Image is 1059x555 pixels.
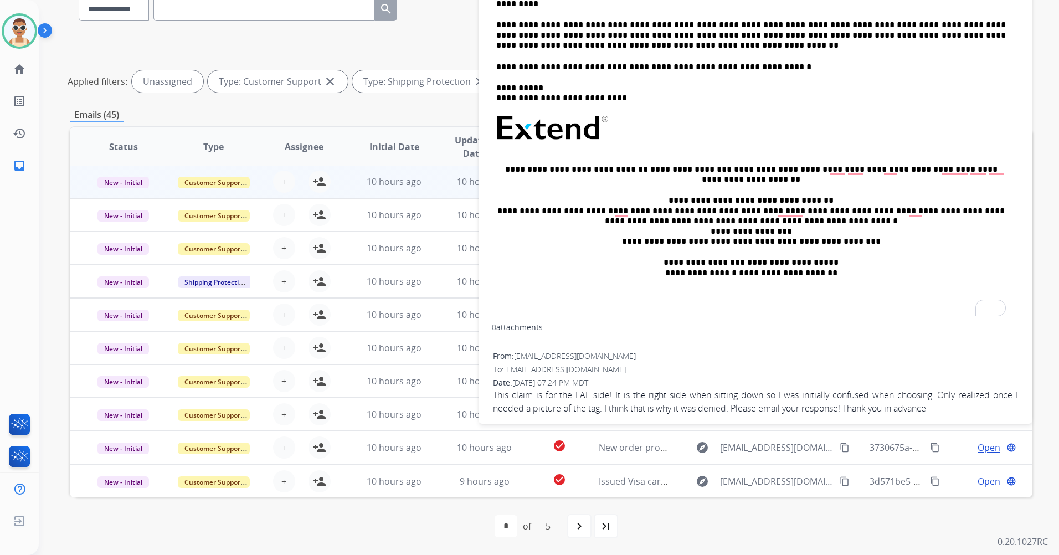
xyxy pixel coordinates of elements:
span: 10 hours ago [367,309,421,321]
span: Open [978,441,1000,454]
span: 10 hours ago [367,441,421,454]
span: 10 hours ago [367,475,421,487]
span: 10 hours ago [457,209,512,221]
img: avatar [4,16,35,47]
span: 3d571be5-33a3-4254-a4d0-43eaa7e8bce5 [870,475,1042,487]
span: Customer Support [178,343,250,354]
mat-icon: inbox [13,159,26,172]
span: 9 hours ago [460,475,510,487]
span: Customer Support [178,443,250,454]
mat-icon: check_circle [553,473,566,486]
mat-icon: person_add [313,241,326,255]
mat-icon: person_add [313,308,326,321]
div: Type: Customer Support [208,70,348,92]
mat-icon: navigate_next [573,520,586,533]
button: + [273,304,295,326]
span: Shipping Protection [178,276,254,288]
span: 10 hours ago [457,275,512,287]
span: [EMAIL_ADDRESS][DOMAIN_NAME] [514,351,636,361]
mat-icon: search [379,2,393,16]
mat-icon: content_copy [930,443,940,453]
button: + [273,470,295,492]
span: Customer Support [178,243,250,255]
span: + [281,374,286,388]
span: New - Initial [97,409,149,421]
span: 3730675a-a038-437d-9683-01efa542c965 [870,441,1038,454]
button: + [273,370,295,392]
div: of [523,520,531,533]
span: [EMAIL_ADDRESS][DOMAIN_NAME] [720,475,834,488]
mat-icon: check_circle [553,439,566,453]
span: + [281,308,286,321]
span: + [281,275,286,288]
mat-icon: list_alt [13,95,26,108]
span: Customer Support [178,409,250,421]
span: [DATE] 07:24 PM MDT [512,377,588,388]
mat-icon: person_add [313,341,326,354]
span: New - Initial [97,443,149,454]
mat-icon: home [13,63,26,76]
button: + [273,436,295,459]
button: + [273,171,295,193]
mat-icon: language [1006,443,1016,453]
span: + [281,441,286,454]
span: + [281,475,286,488]
span: New - Initial [97,343,149,354]
span: + [281,408,286,421]
span: 10 hours ago [457,408,512,420]
span: New - Initial [97,210,149,222]
div: 5 [537,515,559,537]
span: This claim is for the LAF side! It is the right side when sitting down so I was initially confuse... [493,388,1018,415]
span: 10 hours ago [367,275,421,287]
span: 0 [492,322,496,332]
div: From: [493,351,1018,362]
mat-icon: person_add [313,408,326,421]
mat-icon: content_copy [930,476,940,486]
p: Applied filters: [68,75,127,88]
span: Initial Date [369,140,419,153]
button: + [273,204,295,226]
span: 10 hours ago [457,176,512,188]
span: + [281,341,286,354]
span: + [281,208,286,222]
mat-icon: person_add [313,208,326,222]
div: attachments [492,322,543,333]
span: Type [203,140,224,153]
button: + [273,403,295,425]
span: 10 hours ago [367,342,421,354]
span: 10 hours ago [457,375,512,387]
span: 10 hours ago [457,242,512,254]
span: New - Initial [97,177,149,188]
p: Emails (45) [70,108,124,122]
span: 10 hours ago [457,309,512,321]
span: New - Initial [97,276,149,288]
span: New - Initial [97,243,149,255]
mat-icon: content_copy [840,476,850,486]
span: Customer Support [178,177,250,188]
mat-icon: person_add [313,475,326,488]
span: Updated Date [449,133,498,160]
button: + [273,270,295,292]
span: 10 hours ago [367,242,421,254]
span: Customer Support [178,476,250,488]
span: Issued Visa card doesn't cover cost [599,475,746,487]
mat-icon: person_add [313,275,326,288]
mat-icon: close [323,75,337,88]
span: 10 hours ago [367,176,421,188]
span: Customer Support [178,210,250,222]
span: New - Initial [97,376,149,388]
span: New - Initial [97,310,149,321]
span: 10 hours ago [367,375,421,387]
span: Customer Support [178,310,250,321]
mat-icon: history [13,127,26,140]
div: To: [493,364,1018,375]
span: Customer Support [178,376,250,388]
button: + [273,237,295,259]
div: Type: Shipping Protection [352,70,497,92]
span: New - Initial [97,476,149,488]
mat-icon: person_add [313,374,326,388]
button: + [273,337,295,359]
mat-icon: last_page [599,520,613,533]
div: Unassigned [132,70,203,92]
span: [EMAIL_ADDRESS][DOMAIN_NAME] [720,441,834,454]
